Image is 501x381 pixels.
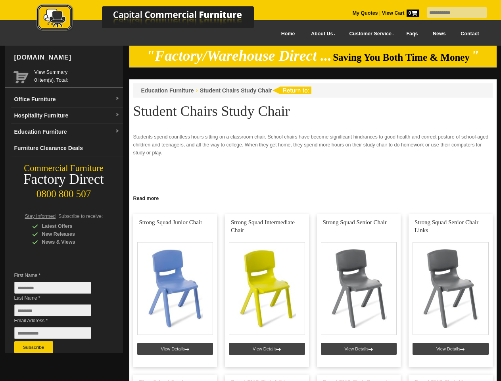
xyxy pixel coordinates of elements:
div: New Releases [32,230,107,238]
div: 0800 800 507 [5,185,123,200]
a: Click to read more [129,192,497,202]
span: Stay Informed [25,214,56,219]
a: About Us [302,25,340,43]
a: Student Chairs Study Chair [200,87,272,94]
span: Saving You Both Time & Money [333,52,470,63]
a: Contact [453,25,486,43]
div: News & Views [32,238,107,246]
a: Customer Service [340,25,399,43]
em: " [471,48,479,64]
a: Faqs [399,25,426,43]
span: Last Name * [14,294,103,302]
a: Furniture Clearance Deals [11,140,123,156]
a: News [425,25,453,43]
img: dropdown [115,129,120,134]
h1: Student Chairs Study Chair [133,104,493,119]
img: dropdown [115,96,120,101]
a: Education Furniture [141,87,194,94]
a: My Quotes [353,10,378,16]
a: View Cart0 [380,10,419,16]
a: Office Furnituredropdown [11,91,123,108]
a: Hospitality Furnituredropdown [11,108,123,124]
input: Last Name * [14,304,91,316]
img: return to [272,87,311,94]
a: Capital Commercial Furniture Logo [15,4,292,35]
span: 0 [407,10,419,17]
strong: View Cart [382,10,419,16]
input: Email Address * [14,327,91,339]
div: Latest Offers [32,222,107,230]
span: Email Address * [14,317,103,325]
em: "Factory/Warehouse Direct ... [146,48,332,64]
img: dropdown [115,113,120,117]
button: Subscribe [14,341,53,353]
p: Students spend countless hours sitting on a classroom chair. School chairs have become significan... [133,133,493,157]
div: Factory Direct [5,174,123,185]
div: Commercial Furniture [5,163,123,174]
span: First Name * [14,271,103,279]
li: › [196,87,198,94]
input: First Name * [14,282,91,294]
div: [DOMAIN_NAME] [11,46,123,69]
a: Education Furnituredropdown [11,124,123,140]
img: Capital Commercial Furniture Logo [15,4,292,33]
span: 0 item(s), Total: [35,68,120,83]
a: View Summary [35,68,120,76]
span: Subscribe to receive: [58,214,103,219]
